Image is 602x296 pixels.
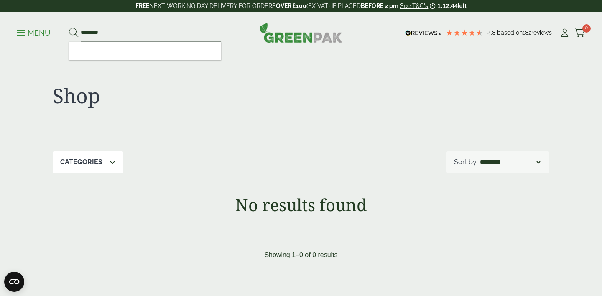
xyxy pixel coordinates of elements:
span: 182 [523,29,531,36]
i: Cart [575,29,585,37]
p: Showing 1–0 of 0 results [264,250,337,260]
p: Menu [17,28,51,38]
span: reviews [531,29,552,36]
strong: BEFORE 2 pm [361,3,398,9]
span: 4.8 [487,29,497,36]
h1: No results found [30,195,572,215]
i: My Account [559,29,570,37]
span: 1:12:44 [437,3,457,9]
div: 4.79 Stars [446,29,483,36]
h1: Shop [53,84,301,108]
img: REVIEWS.io [405,30,441,36]
button: Open CMP widget [4,272,24,292]
a: Menu [17,28,51,36]
strong: FREE [135,3,149,9]
p: Sort by [454,157,477,167]
span: left [458,3,467,9]
a: See T&C's [400,3,428,9]
p: Categories [60,157,102,167]
strong: OVER £100 [276,3,306,9]
span: Based on [497,29,523,36]
a: 0 [575,27,585,39]
img: GreenPak Supplies [260,23,342,43]
select: Shop order [478,157,542,167]
span: 0 [582,24,591,33]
